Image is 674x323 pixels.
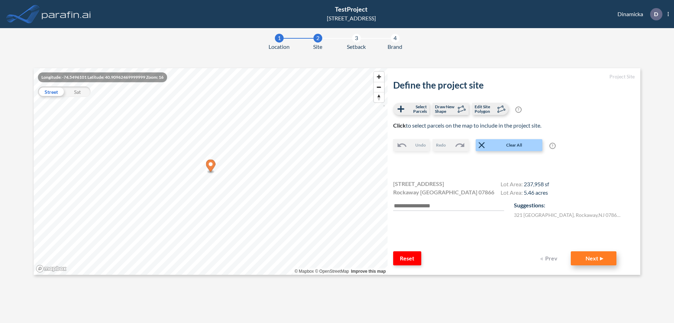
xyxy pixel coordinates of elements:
div: 3 [352,34,361,43]
img: logo [40,7,92,21]
span: Setback [347,43,366,51]
div: Street [38,86,64,97]
div: [STREET_ADDRESS] [327,14,376,22]
a: OpenStreetMap [315,269,349,274]
a: Mapbox [295,269,314,274]
div: Longitude: -74.5496101 Latitude: 40.90962469999999 Zoom: 16 [38,72,167,82]
span: to select parcels on the map to include in the project site. [393,122,541,129]
span: Brand [388,43,402,51]
div: Dinamicka [607,8,669,20]
p: Suggestions: [514,201,635,209]
span: Draw New Shape [435,104,456,114]
h2: Define the project site [393,80,635,91]
div: 4 [391,34,399,43]
div: 1 [275,34,284,43]
button: Zoom in [374,72,384,82]
div: Sat [64,86,91,97]
span: Location [269,43,290,51]
h4: Lot Area: [501,181,549,189]
canvas: Map [34,68,388,275]
span: TestProject [335,5,368,13]
a: Mapbox homepage [36,265,67,273]
span: ? [549,143,556,149]
p: D [654,11,658,17]
span: Clear All [487,142,542,148]
span: Select Parcels [406,104,427,114]
span: 237,958 sf [524,181,549,187]
button: Undo [393,139,429,151]
button: Next [571,251,616,265]
a: Improve this map [351,269,386,274]
h4: Lot Area: [501,189,549,198]
div: 2 [313,34,322,43]
span: 5.46 acres [524,189,548,196]
button: Clear All [476,139,542,151]
button: Reset [393,251,421,265]
button: Prev [536,251,564,265]
button: Reset bearing to north [374,92,384,102]
div: Map marker [206,160,216,174]
span: Undo [415,142,426,148]
span: Site [313,43,322,51]
span: Redo [436,142,446,148]
button: Redo [432,139,469,151]
span: [STREET_ADDRESS] [393,180,444,188]
h5: Project Site [393,74,635,80]
span: ? [515,106,522,113]
button: Zoom out [374,82,384,92]
span: Edit Site Polygon [475,104,495,114]
b: Click [393,122,406,129]
label: 321 [GEOGRAPHIC_DATA] , Rockaway , NJ 07866 , US [514,211,623,219]
span: Rockaway [GEOGRAPHIC_DATA] 07866 [393,188,494,196]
